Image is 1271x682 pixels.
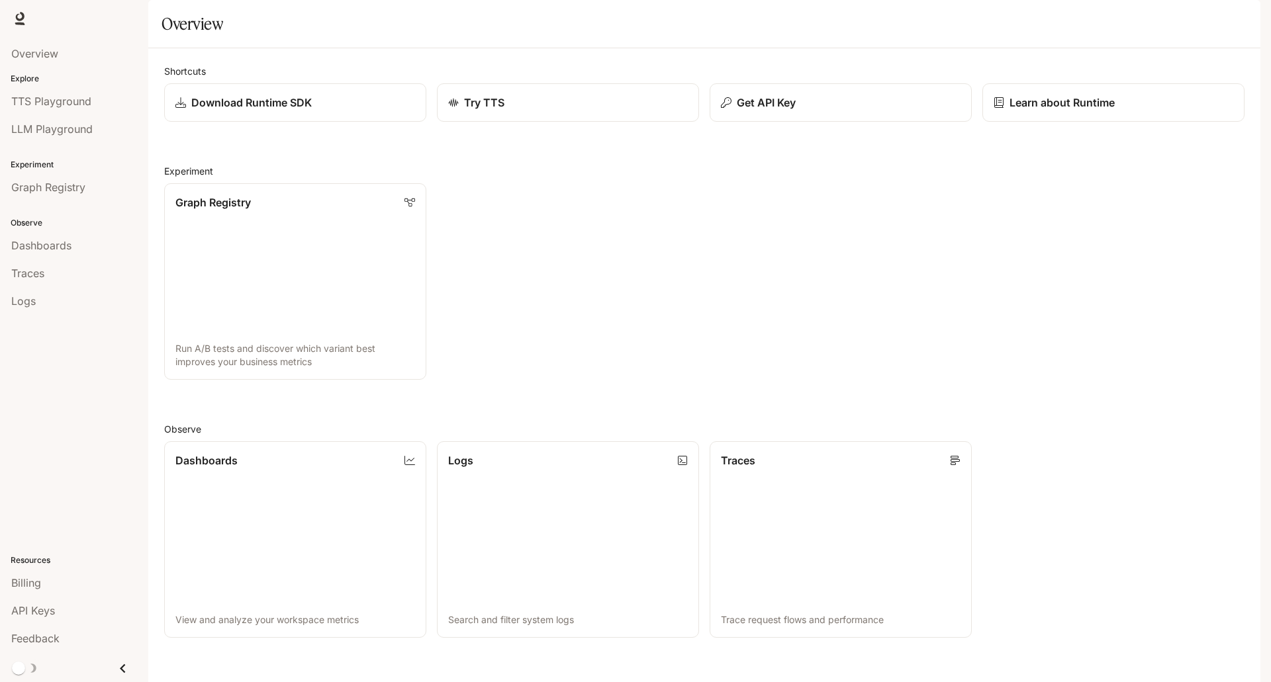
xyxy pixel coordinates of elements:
[175,342,415,368] p: Run A/B tests and discover which variant best improves your business metrics
[448,452,473,468] p: Logs
[464,95,504,110] p: Try TTS
[164,64,1245,78] h2: Shortcuts
[164,422,1245,436] h2: Observe
[164,83,426,122] a: Download Runtime SDK
[982,83,1245,122] a: Learn about Runtime
[191,95,312,110] p: Download Runtime SDK
[1010,95,1115,110] p: Learn about Runtime
[164,164,1245,178] h2: Experiment
[164,441,426,638] a: DashboardsView and analyze your workspace metrics
[175,194,251,210] p: Graph Registry
[721,452,755,468] p: Traces
[437,83,699,122] a: Try TTS
[164,183,426,380] a: Graph RegistryRun A/B tests and discover which variant best improves your business metrics
[737,95,796,110] p: Get API Key
[721,613,961,626] p: Trace request flows and performance
[175,613,415,626] p: View and analyze your workspace metrics
[437,441,699,638] a: LogsSearch and filter system logs
[448,613,688,626] p: Search and filter system logs
[710,83,972,122] button: Get API Key
[710,441,972,638] a: TracesTrace request flows and performance
[175,452,238,468] p: Dashboards
[162,11,223,37] h1: Overview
